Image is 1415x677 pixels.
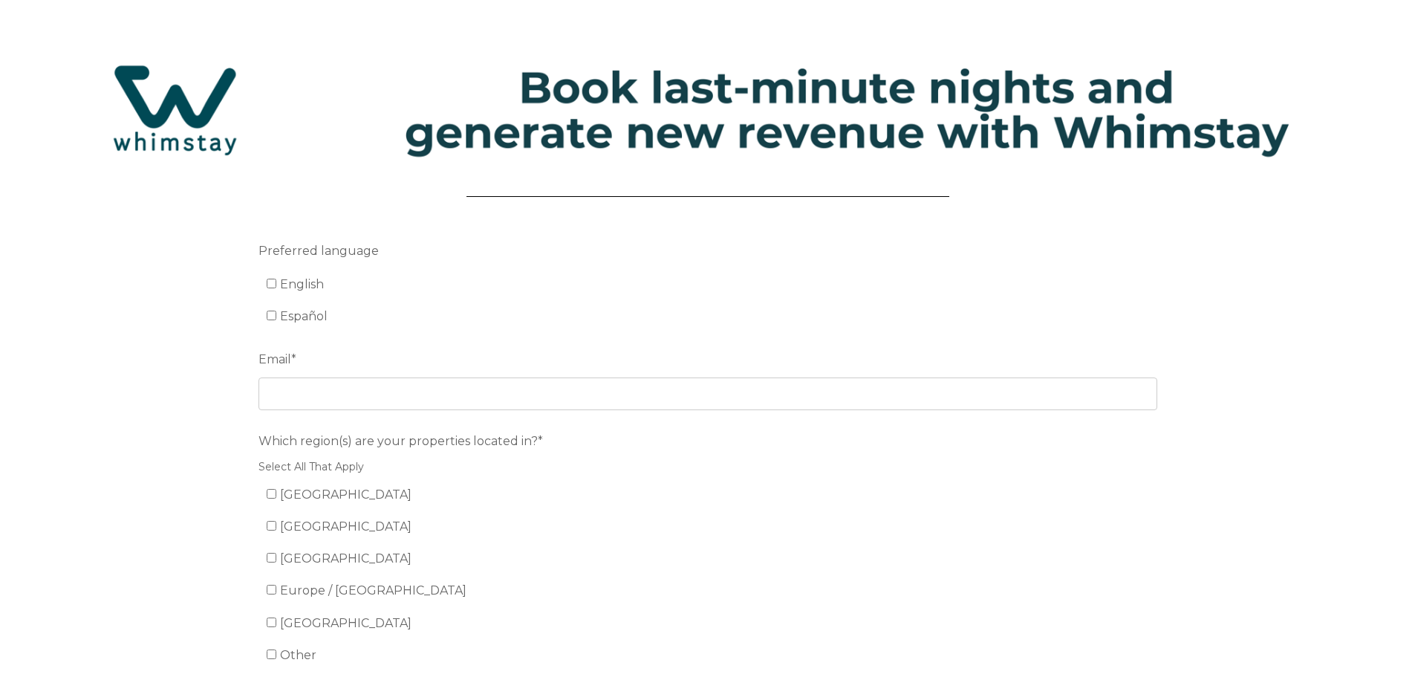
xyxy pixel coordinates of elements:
span: [GEOGRAPHIC_DATA] [280,616,412,630]
input: Español [267,311,276,320]
input: [GEOGRAPHIC_DATA] [267,553,276,563]
span: Europe / [GEOGRAPHIC_DATA] [280,583,466,597]
span: [GEOGRAPHIC_DATA] [280,487,412,502]
span: Español [280,309,328,323]
span: Which region(s) are your properties located in?* [258,430,543,453]
input: [GEOGRAPHIC_DATA] [267,618,276,627]
span: Other [280,648,316,662]
input: Other [267,650,276,659]
input: English [267,279,276,288]
input: Europe / [GEOGRAPHIC_DATA] [267,585,276,595]
span: English [280,277,324,291]
span: [GEOGRAPHIC_DATA] [280,551,412,566]
img: Hubspot header for SSOB (4) [15,36,1400,184]
input: [GEOGRAPHIC_DATA] [267,489,276,499]
legend: Select All That Apply [258,459,1157,475]
input: [GEOGRAPHIC_DATA] [267,521,276,531]
span: Email [258,348,291,371]
span: Preferred language [258,239,379,262]
span: [GEOGRAPHIC_DATA] [280,519,412,534]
